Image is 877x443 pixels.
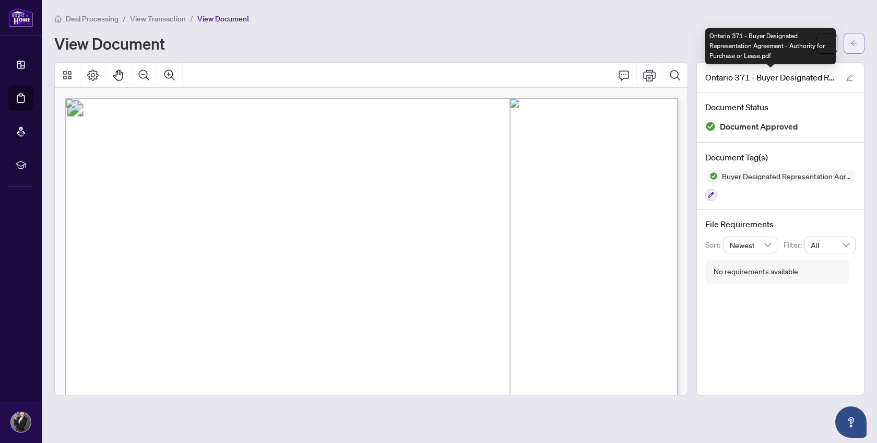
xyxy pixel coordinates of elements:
[705,28,836,64] div: Ontario 371 - Buyer Designated Representation Agreement - Authority for Purchase or Lease.pdf
[66,14,118,24] span: Deal Processing
[846,74,853,81] span: edit
[54,35,165,52] h1: View Document
[130,14,186,24] span: View Transaction
[705,218,856,230] h4: File Requirements
[705,101,856,113] h4: Document Status
[705,170,718,182] img: Status Icon
[197,14,250,24] span: View Document
[705,71,836,84] span: Ontario 371 - Buyer Designated Representation Agreement - Authority for Purchase or Lease.pdf
[850,40,858,47] span: arrow-left
[54,15,62,22] span: home
[714,266,798,277] div: No requirements available
[705,239,724,251] p: Sort:
[705,121,716,132] img: Document Status
[720,120,798,134] span: Document Approved
[190,13,193,25] li: /
[730,237,772,253] span: Newest
[8,8,33,27] img: logo
[811,237,849,253] span: All
[11,412,31,432] img: Profile Icon
[705,151,856,164] h4: Document Tag(s)
[123,13,126,25] li: /
[835,406,867,438] button: Open asap
[784,239,804,251] p: Filter:
[718,172,856,180] span: Buyer Designated Representation Agreement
